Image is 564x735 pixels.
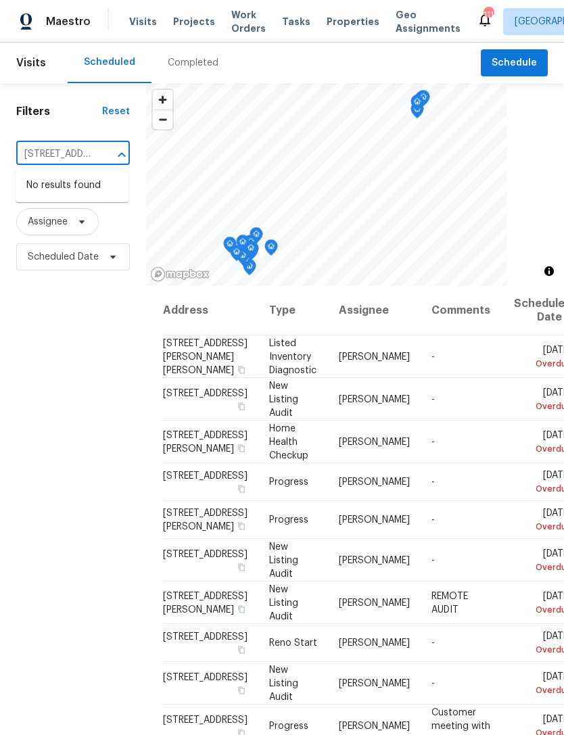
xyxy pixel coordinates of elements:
span: [STREET_ADDRESS] [163,632,248,642]
span: Schedule [492,55,537,72]
div: Map marker [223,237,237,258]
span: Projects [173,15,215,28]
span: [PERSON_NAME] [339,394,410,404]
span: [STREET_ADDRESS][PERSON_NAME] [163,430,248,453]
span: [PERSON_NAME] [339,678,410,688]
span: Work Orders [231,8,266,35]
button: Copy Address [235,684,248,696]
span: New Listing Audit [269,665,298,701]
div: Reset [102,105,130,118]
span: [PERSON_NAME] [339,721,410,730]
span: Visits [16,48,46,78]
span: [STREET_ADDRESS][PERSON_NAME][PERSON_NAME] [163,338,248,375]
span: - [431,477,435,487]
span: [STREET_ADDRESS][PERSON_NAME] [163,591,248,614]
div: Completed [168,56,218,70]
span: [STREET_ADDRESS] [163,549,248,559]
span: Visits [129,15,157,28]
span: Properties [327,15,379,28]
button: Copy Address [235,520,248,532]
button: Copy Address [235,400,248,412]
div: Map marker [236,235,250,256]
span: [STREET_ADDRESS] [163,672,248,682]
button: Copy Address [235,561,248,573]
button: Copy Address [235,442,248,454]
div: No results found [16,169,128,202]
span: Progress [269,515,308,525]
span: [STREET_ADDRESS] [163,471,248,481]
span: Maestro [46,15,91,28]
button: Toggle attribution [541,263,557,279]
a: Mapbox homepage [150,266,210,282]
span: - [431,437,435,446]
button: Schedule [481,49,548,77]
button: Zoom in [153,90,172,110]
span: New Listing Audit [269,584,298,621]
th: Assignee [328,286,421,335]
button: Copy Address [235,483,248,495]
button: Copy Address [235,644,248,656]
button: Copy Address [235,363,248,375]
div: Map marker [244,241,258,262]
span: [PERSON_NAME] [339,437,410,446]
span: [STREET_ADDRESS][PERSON_NAME] [163,508,248,531]
span: - [431,678,435,688]
span: Listed Inventory Diagnostic [269,338,316,375]
span: [STREET_ADDRESS] [163,715,248,724]
div: Map marker [250,227,263,248]
span: Reno Start [269,638,317,648]
button: Close [112,145,131,164]
input: Search for an address... [16,144,92,165]
canvas: Map [146,83,507,286]
div: Map marker [415,91,428,112]
span: Home Health Checkup [269,423,308,460]
span: - [431,394,435,404]
span: REMOTE AUDIT [431,591,468,614]
span: - [431,555,435,565]
span: [STREET_ADDRESS] [163,388,248,398]
div: Map marker [264,239,278,260]
span: Toggle attribution [545,264,553,279]
div: Map marker [410,95,424,116]
button: Copy Address [235,602,248,615]
span: [PERSON_NAME] [339,515,410,525]
span: Tasks [282,17,310,26]
span: Geo Assignments [396,8,461,35]
th: Type [258,286,328,335]
div: Map marker [244,235,258,256]
h1: Filters [16,105,102,118]
div: Map marker [417,90,430,111]
span: New Listing Audit [269,381,298,417]
span: Assignee [28,215,68,229]
span: [PERSON_NAME] [339,638,410,648]
th: Comments [421,286,503,335]
span: [PERSON_NAME] [339,555,410,565]
span: - [431,352,435,361]
span: - [431,515,435,525]
button: Zoom out [153,110,172,129]
div: Scheduled [84,55,135,69]
span: New Listing Audit [269,542,298,578]
span: Scheduled Date [28,250,99,264]
span: [PERSON_NAME] [339,477,410,487]
span: [PERSON_NAME] [339,352,410,361]
span: Progress [269,477,308,487]
span: Progress [269,721,308,730]
span: - [431,638,435,648]
th: Address [162,286,258,335]
div: 111 [484,8,493,22]
span: [PERSON_NAME] [339,598,410,607]
div: Map marker [230,245,243,266]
